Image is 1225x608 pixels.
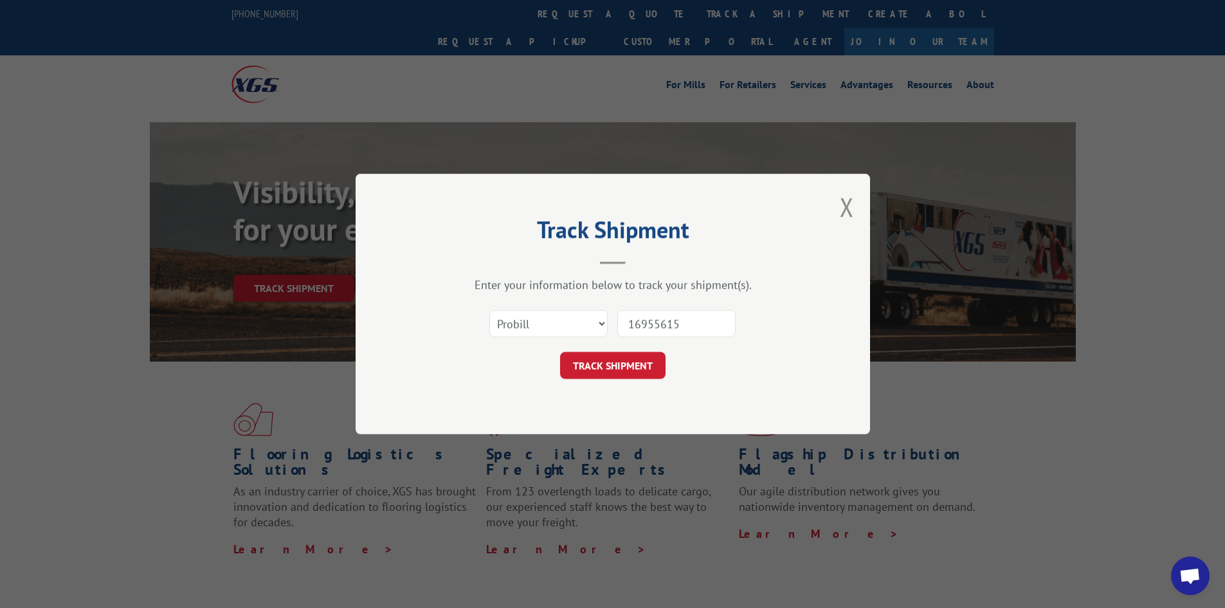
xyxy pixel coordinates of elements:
[560,352,666,379] button: TRACK SHIPMENT
[617,310,736,337] input: Number(s)
[420,277,806,292] div: Enter your information below to track your shipment(s).
[1171,557,1210,595] a: Open chat
[840,190,854,224] button: Close modal
[420,221,806,245] h2: Track Shipment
